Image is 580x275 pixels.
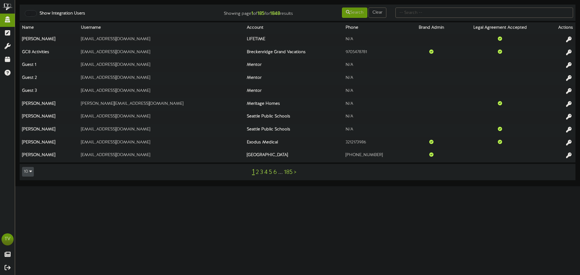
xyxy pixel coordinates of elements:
[244,111,343,124] th: Seattle Public Schools
[343,150,408,162] td: [PHONE_NUMBER]
[244,150,343,162] th: [GEOGRAPHIC_DATA]
[343,137,408,150] td: 3212173986
[20,59,79,72] th: Guest 1
[244,46,343,59] th: Breckenridge Grand Vacations
[244,34,343,46] th: LIFETIME
[244,72,343,85] th: Mentor
[20,124,79,137] th: [PERSON_NAME]
[260,169,263,176] a: 3
[244,85,343,98] th: Mentor
[20,85,79,98] th: Guest 3
[79,98,244,111] td: [PERSON_NAME][EMAIL_ADDRESS][DOMAIN_NAME]
[343,59,408,72] td: N/A
[20,150,79,162] th: [PERSON_NAME]
[455,22,545,34] th: Legal Agreement Accepted
[269,169,272,176] a: 5
[20,98,79,111] th: [PERSON_NAME]
[273,169,277,176] a: 6
[79,72,244,85] td: [EMAIL_ADDRESS][DOMAIN_NAME]
[20,137,79,150] th: [PERSON_NAME]
[79,34,244,46] td: [EMAIL_ADDRESS][DOMAIN_NAME]
[270,11,280,16] strong: 1848
[545,22,575,34] th: Actions
[342,8,367,18] button: Search
[251,11,253,16] strong: 1
[79,111,244,124] td: [EMAIL_ADDRESS][DOMAIN_NAME]
[20,72,79,85] th: Guest 2
[79,85,244,98] td: [EMAIL_ADDRESS][DOMAIN_NAME]
[244,124,343,137] th: Seattle Public Schools
[256,169,259,176] a: 2
[369,8,386,18] button: Clear
[343,124,408,137] td: N/A
[343,111,408,124] td: N/A
[79,137,244,150] td: [EMAIL_ADDRESS][DOMAIN_NAME]
[20,22,79,34] th: Name
[2,233,14,245] div: TV
[257,11,265,16] strong: 185
[79,124,244,137] td: [EMAIL_ADDRESS][DOMAIN_NAME]
[343,98,408,111] td: N/A
[294,169,296,176] a: >
[204,7,298,17] div: Showing page of for results
[252,168,255,176] a: 1
[278,169,283,176] a: ...
[22,167,34,177] button: 10
[244,59,343,72] th: Mentor
[35,11,85,17] label: Show Integration Users
[79,46,244,59] td: [EMAIL_ADDRESS][DOMAIN_NAME]
[79,150,244,162] td: [EMAIL_ADDRESS][DOMAIN_NAME]
[343,22,408,34] th: Phone
[343,34,408,46] td: N/A
[20,46,79,59] th: GC8 Activities
[79,59,244,72] td: [EMAIL_ADDRESS][DOMAIN_NAME]
[20,34,79,46] th: [PERSON_NAME]
[408,22,455,34] th: Brand Admin
[79,22,244,34] th: Username
[20,111,79,124] th: [PERSON_NAME]
[244,22,343,34] th: Account
[244,98,343,111] th: Meritage Homes
[264,169,268,176] a: 4
[244,137,343,150] th: Exodus Medical
[395,8,573,18] input: -- Search --
[343,85,408,98] td: N/A
[343,72,408,85] td: N/A
[284,169,293,176] a: 185
[343,46,408,59] td: 9705478781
